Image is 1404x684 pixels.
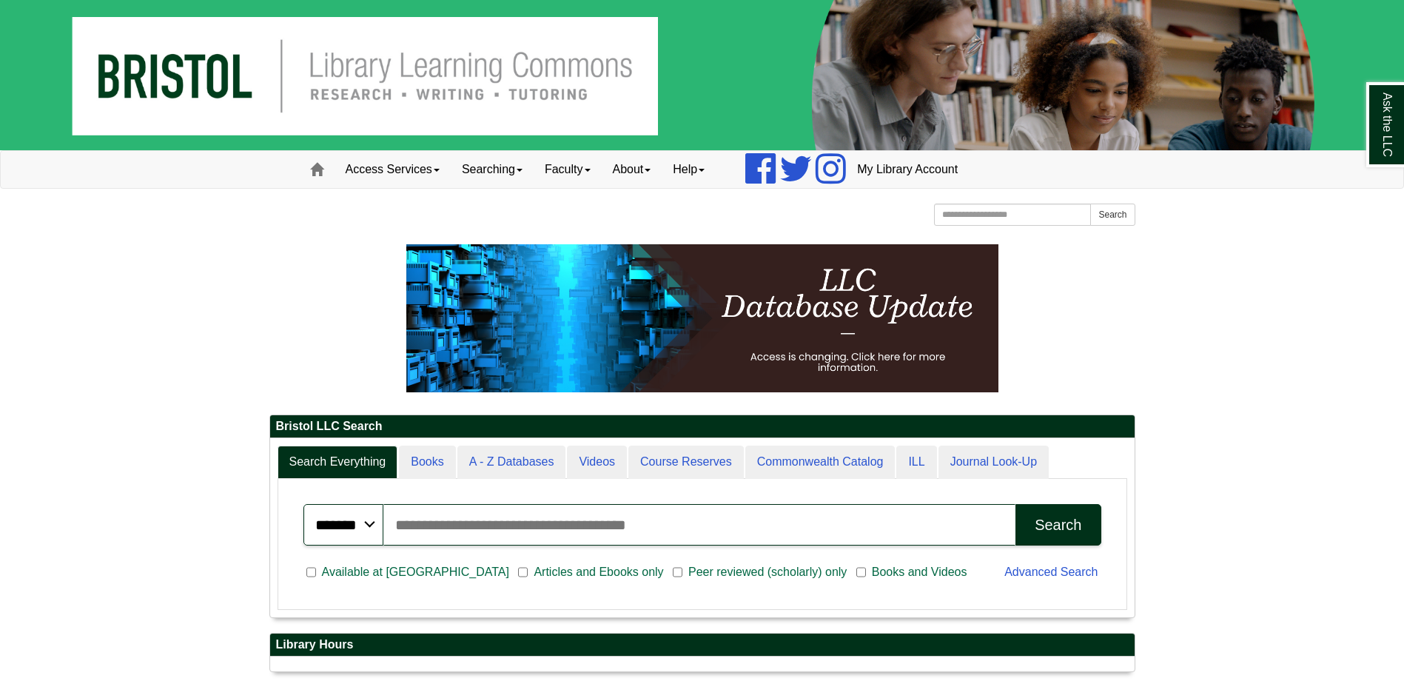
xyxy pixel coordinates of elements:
[1015,504,1101,546] button: Search
[856,566,866,579] input: Books and Videos
[534,151,602,188] a: Faculty
[662,151,716,188] a: Help
[938,446,1049,479] a: Journal Look-Up
[682,563,853,581] span: Peer reviewed (scholarly) only
[457,446,566,479] a: A - Z Databases
[518,566,528,579] input: Articles and Ebooks only
[451,151,534,188] a: Searching
[1035,517,1081,534] div: Search
[567,446,627,479] a: Videos
[896,446,936,479] a: ILL
[278,446,398,479] a: Search Everything
[406,244,998,392] img: HTML tutorial
[846,151,969,188] a: My Library Account
[316,563,515,581] span: Available at [GEOGRAPHIC_DATA]
[1090,204,1135,226] button: Search
[270,634,1135,657] h2: Library Hours
[270,415,1135,438] h2: Bristol LLC Search
[528,563,669,581] span: Articles and Ebooks only
[628,446,744,479] a: Course Reserves
[399,446,455,479] a: Books
[866,563,973,581] span: Books and Videos
[673,566,682,579] input: Peer reviewed (scholarly) only
[1004,566,1098,578] a: Advanced Search
[335,151,451,188] a: Access Services
[306,566,316,579] input: Available at [GEOGRAPHIC_DATA]
[745,446,896,479] a: Commonwealth Catalog
[602,151,662,188] a: About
